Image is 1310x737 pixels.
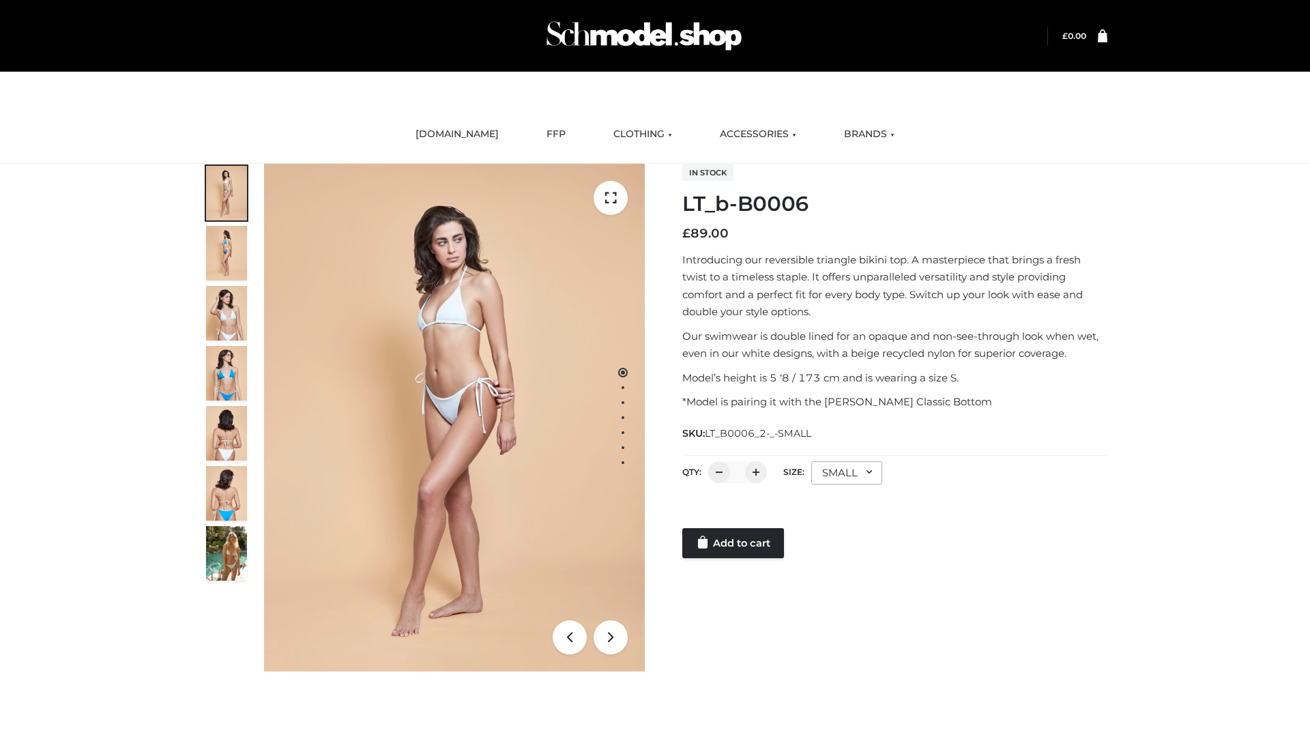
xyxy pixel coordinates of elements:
[682,369,1107,387] p: Model’s height is 5 ‘8 / 173 cm and is wearing a size S.
[710,119,806,149] a: ACCESSORIES
[811,461,882,485] div: SMALL
[206,346,247,401] img: ArielClassicBikiniTop_CloudNine_AzureSky_OW114ECO_4-scaled.jpg
[206,286,247,341] img: ArielClassicBikiniTop_CloudNine_AzureSky_OW114ECO_3-scaled.jpg
[206,526,247,581] img: Arieltop_CloudNine_AzureSky2.jpg
[206,226,247,280] img: ArielClassicBikiniTop_CloudNine_AzureSky_OW114ECO_2-scaled.jpg
[206,166,247,220] img: ArielClassicBikiniTop_CloudNine_AzureSky_OW114ECO_1-scaled.jpg
[682,425,813,442] span: SKU:
[536,119,576,149] a: FFP
[834,119,905,149] a: BRANDS
[682,226,729,241] bdi: 89.00
[264,164,645,671] img: ArielClassicBikiniTop_CloudNine_AzureSky_OW114ECO_1
[405,119,509,149] a: [DOMAIN_NAME]
[682,393,1107,411] p: *Model is pairing it with the [PERSON_NAME] Classic Bottom
[682,164,733,181] span: In stock
[542,9,746,63] img: Schmodel Admin 964
[682,192,1107,216] h1: LT_b-B0006
[1062,31,1086,41] bdi: 0.00
[682,226,690,241] span: £
[783,467,804,477] label: Size:
[682,528,784,558] a: Add to cart
[705,427,811,439] span: LT_B0006_2-_-SMALL
[682,328,1107,362] p: Our swimwear is double lined for an opaque and non-see-through look when wet, even in our white d...
[1062,31,1068,41] span: £
[682,467,701,477] label: QTY:
[682,251,1107,321] p: Introducing our reversible triangle bikini top. A masterpiece that brings a fresh twist to a time...
[603,119,682,149] a: CLOTHING
[1062,31,1086,41] a: £0.00
[206,466,247,521] img: ArielClassicBikiniTop_CloudNine_AzureSky_OW114ECO_8-scaled.jpg
[206,406,247,461] img: ArielClassicBikiniTop_CloudNine_AzureSky_OW114ECO_7-scaled.jpg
